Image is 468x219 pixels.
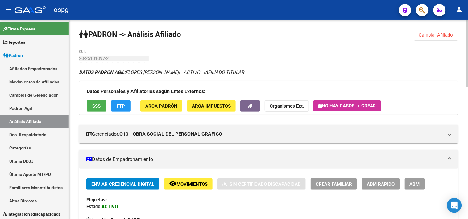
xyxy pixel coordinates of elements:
[414,30,458,41] button: Cambiar Afiliado
[79,150,458,169] mat-expansion-panel-header: Datos de Empadronamiento
[192,103,231,109] span: ARCA Impuestos
[3,26,35,32] span: Firma Express
[205,70,244,75] span: AFILIADO TITULAR
[86,131,443,137] mat-panel-title: Gerenciador:
[119,131,222,137] strong: O10 - OBRA SOCIAL DEL PERSONAL GRAFICO
[217,178,306,190] button: Sin Certificado Discapacidad
[270,103,304,109] strong: Organismos Ext.
[3,39,25,46] span: Reportes
[230,181,301,187] span: Sin Certificado Discapacidad
[145,103,177,109] span: ARCA Padrón
[405,178,425,190] button: ABM
[164,178,213,190] button: Movimientos
[86,156,443,163] mat-panel-title: Datos de Empadronamiento
[313,100,381,111] button: No hay casos -> Crear
[3,52,23,59] span: Padrón
[5,6,12,13] mat-icon: menu
[265,100,309,112] button: Organismos Ext.
[140,100,182,112] button: ARCA Padrón
[86,204,101,209] strong: Estado:
[3,211,60,217] span: Integración (discapacidad)
[79,70,126,75] strong: DATOS PADRÓN ÁGIL:
[79,125,458,143] mat-expansion-panel-header: Gerenciador:O10 - OBRA SOCIAL DEL PERSONAL GRAFICO
[311,178,357,190] button: Crear Familiar
[79,30,181,39] strong: PADRON -> Análisis Afiliado
[49,3,68,17] span: - ospg
[93,103,101,109] span: SSS
[318,103,376,109] span: No hay casos -> Crear
[447,198,462,213] div: Open Intercom Messenger
[316,181,352,187] span: Crear Familiar
[410,181,420,187] span: ABM
[169,180,176,187] mat-icon: remove_red_eye
[79,70,179,75] span: FLORES [PERSON_NAME]
[187,100,236,112] button: ARCA Impuestos
[176,181,208,187] span: Movimientos
[87,100,106,112] button: SSS
[101,204,118,209] strong: ACTIVO
[111,100,131,112] button: FTP
[86,178,159,190] button: Enviar Credencial Digital
[117,103,125,109] span: FTP
[456,6,463,13] mat-icon: person
[419,32,453,38] span: Cambiar Afiliado
[86,197,107,203] strong: Etiquetas:
[367,181,395,187] span: ABM Rápido
[79,70,244,75] i: | ACTIVO |
[87,87,450,96] h3: Datos Personales y Afiliatorios según Entes Externos:
[362,178,400,190] button: ABM Rápido
[91,181,154,187] span: Enviar Credencial Digital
